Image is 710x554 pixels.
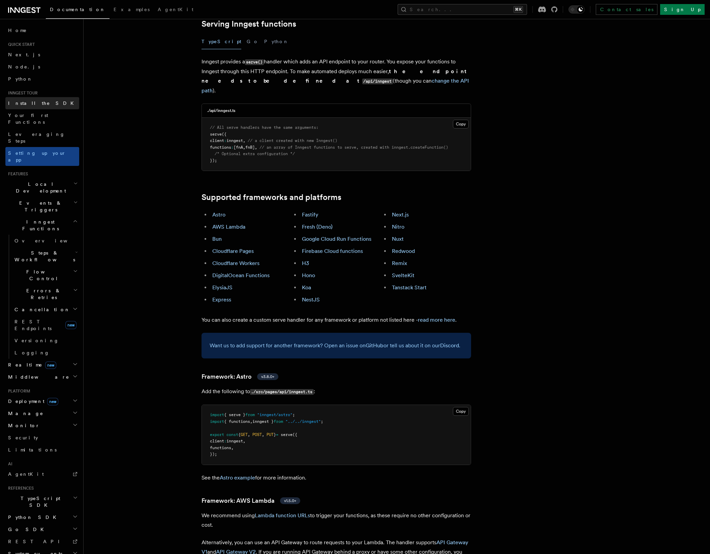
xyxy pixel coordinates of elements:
span: References [5,486,34,491]
code: /api/inngest [362,79,393,84]
span: } [274,432,276,437]
span: // a client created with new Inngest() [248,138,337,143]
span: new [65,321,76,329]
code: serve() [245,59,264,65]
a: Nuxt [392,236,404,242]
a: H3 [302,260,309,266]
span: client [210,138,224,143]
span: inngest [226,439,243,443]
a: Tanstack Start [392,284,427,291]
a: Bun [212,236,222,242]
a: Fastify [302,211,318,218]
button: Manage [5,407,79,419]
button: Python [264,34,289,49]
a: NestJS [302,296,320,303]
a: Contact sales [596,4,657,15]
button: Go SDK [5,523,79,535]
span: inngest } [252,419,274,424]
a: Nitro [392,224,404,230]
a: Node.js [5,61,79,73]
a: Framework: Astrov3.8.0+ [202,372,278,381]
a: Serving Inngest functions [202,19,296,29]
a: Home [5,24,79,36]
span: Security [8,435,38,440]
a: Google Cloud Run Functions [302,236,371,242]
h3: ./api/inngest.ts [207,108,236,113]
span: { [238,432,241,437]
span: AgentKit [158,7,193,12]
p: See the for more information. [202,473,471,483]
span: , [262,432,264,437]
span: Overview [14,238,84,243]
a: REST API [5,535,79,548]
button: TypeScript SDK [5,492,79,511]
span: Realtime [5,361,56,368]
span: new [45,361,56,369]
a: Leveraging Steps [5,128,79,147]
span: : [224,439,226,443]
span: AI [5,461,12,467]
span: // an array of Inngest functions to serve, created with inngest.createFunction() [259,145,448,150]
span: , [243,439,245,443]
button: Steps & Workflows [12,247,79,266]
span: Your first Functions [8,113,48,125]
button: Python SDK [5,511,79,523]
a: Cloudflare Pages [212,248,254,254]
span: Logging [14,350,50,355]
div: Inngest Functions [5,235,79,359]
button: Events & Triggers [5,197,79,216]
a: Fresh (Deno) [302,224,333,230]
span: inngest [226,138,243,143]
span: ({ [292,432,297,437]
span: Limitations [8,447,57,453]
a: Next.js [5,49,79,61]
a: Your first Functions [5,109,79,128]
span: Steps & Workflows [12,250,75,263]
span: }); [210,452,217,457]
span: fnB] [245,145,255,150]
a: Install the SDK [5,97,79,109]
button: Realtimenew [5,359,79,371]
span: { functions [224,419,250,424]
a: GitHub [366,342,383,349]
span: import [210,412,224,417]
p: We recommend using to trigger your functions, as these require no other configuration or cost. [202,511,471,530]
span: from [245,412,255,417]
a: Framework: AWS Lambdav1.5.0+ [202,496,300,505]
p: Inngest provides a handler which adds an API endpoint to your router. You expose your functions t... [202,57,471,95]
span: Go SDK [5,526,48,533]
a: Supported frameworks and platforms [202,193,341,202]
span: , [250,419,252,424]
span: , [243,145,245,150]
span: Node.js [8,64,40,69]
a: AgentKit [5,468,79,480]
span: PUT [267,432,274,437]
span: Home [8,27,27,34]
span: Deployment [5,398,58,405]
button: Deploymentnew [5,395,79,407]
button: Search...⌘K [398,4,527,15]
span: Events & Triggers [5,200,73,213]
kbd: ⌘K [514,6,523,13]
span: Versioning [14,338,59,343]
a: Discord [440,342,459,349]
span: Documentation [50,7,105,12]
span: import [210,419,224,424]
span: , [248,432,250,437]
a: Limitations [5,444,79,456]
button: Copy [453,407,469,416]
a: Overview [12,235,79,247]
a: AgentKit [154,2,197,18]
span: Install the SDK [8,100,78,106]
span: GET [241,432,248,437]
a: Express [212,296,231,303]
span: Features [5,171,28,177]
span: ({ [222,132,226,137]
button: Local Development [5,178,79,197]
span: AgentKit [8,471,44,477]
button: Middleware [5,371,79,383]
span: = [276,432,278,437]
span: serve [210,132,222,137]
span: client [210,439,224,443]
span: }); [210,158,217,163]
